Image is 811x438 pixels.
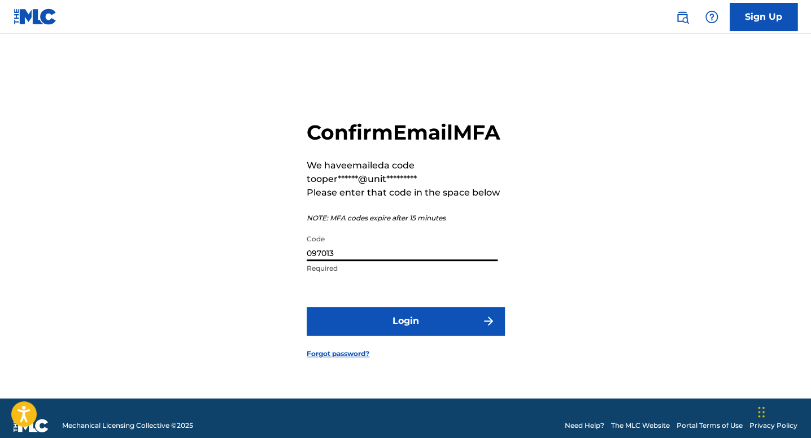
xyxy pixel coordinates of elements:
a: Forgot password? [307,349,369,359]
a: Sign Up [730,3,797,31]
p: Required [307,263,498,274]
img: help [705,10,718,24]
p: Please enter that code in the space below [307,186,504,200]
a: Need Help? [565,420,604,431]
p: NOTE: MFA codes expire after 15 minutes [307,213,504,223]
iframe: Chat Widget [755,384,811,438]
h2: Confirm Email MFA [307,120,504,145]
div: Help [700,6,723,28]
a: Portal Terms of Use [677,420,743,431]
button: Login [307,307,504,335]
img: MLC Logo [14,8,57,25]
div: Drag [758,395,765,429]
img: f7272a7cc735f4ea7f67.svg [482,314,495,328]
a: Public Search [671,6,694,28]
img: search [675,10,689,24]
a: Privacy Policy [749,420,797,431]
span: Mechanical Licensing Collective © 2025 [62,420,193,431]
a: The MLC Website [611,420,670,431]
img: logo [14,419,49,432]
